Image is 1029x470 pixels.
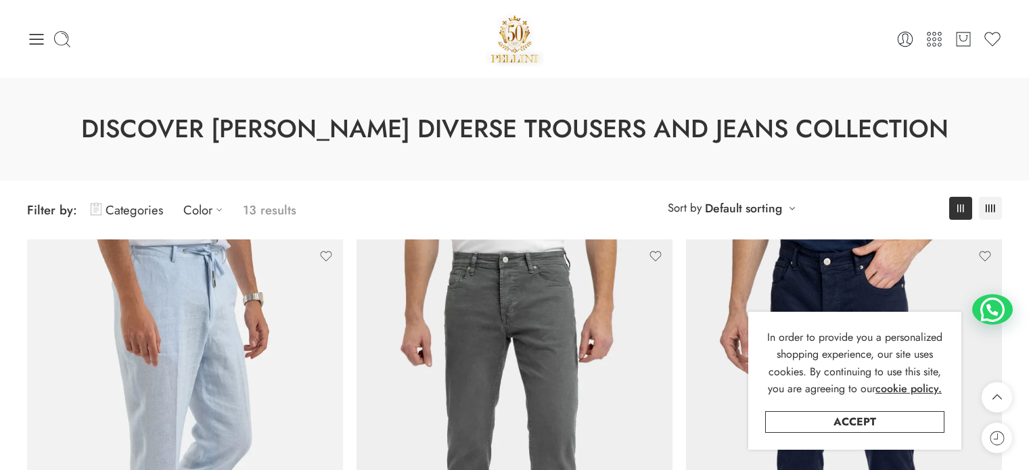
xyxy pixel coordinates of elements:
[705,199,782,218] a: Default sorting
[91,194,163,226] a: Categories
[486,10,544,68] a: Pellini -
[896,30,915,49] a: Login / Register
[486,10,544,68] img: Pellini
[767,329,942,397] span: In order to provide you a personalized shopping experience, our site uses cookies. By continuing ...
[983,30,1002,49] a: Wishlist
[765,411,944,433] a: Accept
[243,194,296,226] p: 13 results
[183,194,229,226] a: Color
[668,197,702,219] span: Sort by
[27,201,77,219] span: Filter by:
[34,112,995,147] h1: Discover [PERSON_NAME] Diverse Trousers and Jeans Collection
[875,380,942,398] a: cookie policy.
[954,30,973,49] a: Cart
